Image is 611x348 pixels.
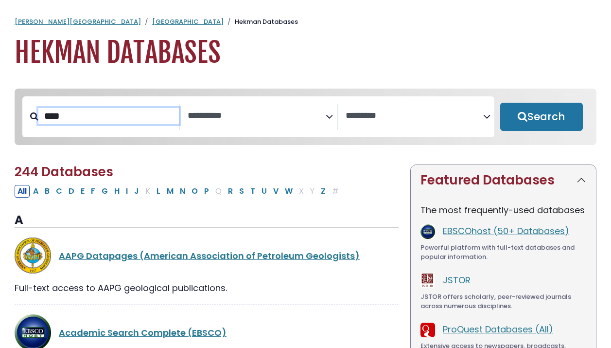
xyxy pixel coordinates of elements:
button: Filter Results J [131,185,142,198]
a: EBSCOhost (50+ Databases) [443,225,569,237]
a: [GEOGRAPHIC_DATA] [152,17,224,26]
button: All [15,185,30,198]
button: Filter Results E [78,185,87,198]
p: The most frequently-used databases [420,203,586,217]
input: Search database by title or keyword [38,108,179,124]
button: Filter Results B [42,185,52,198]
li: Hekman Databases [224,17,298,27]
button: Filter Results G [99,185,111,198]
textarea: Search [346,111,483,121]
button: Filter Results O [189,185,201,198]
button: Filter Results A [30,185,41,198]
a: AAPG Datapages (American Association of Petroleum Geologists) [59,250,360,262]
nav: Search filters [15,89,596,145]
button: Filter Results M [164,185,176,198]
button: Filter Results I [123,185,131,198]
button: Filter Results U [259,185,270,198]
button: Filter Results S [236,185,247,198]
button: Filter Results C [53,185,65,198]
button: Submit for Search Results [500,103,583,131]
a: Academic Search Complete (EBSCO) [59,327,227,339]
h1: Hekman Databases [15,37,596,69]
button: Filter Results F [88,185,98,198]
div: Powerful platform with full-text databases and popular information. [420,243,586,262]
div: Full-text access to AAPG geological publications. [15,281,399,294]
button: Filter Results Z [318,185,329,198]
div: JSTOR offers scholarly, peer-reviewed journals across numerous disciplines. [420,292,586,311]
div: Alpha-list to filter by first letter of database name [15,184,343,197]
button: Filter Results D [66,185,77,198]
button: Filter Results W [282,185,296,198]
button: Filter Results L [154,185,163,198]
a: [PERSON_NAME][GEOGRAPHIC_DATA] [15,17,141,26]
h3: A [15,213,399,228]
button: Filter Results H [111,185,122,198]
button: Filter Results P [201,185,212,198]
button: Filter Results T [247,185,258,198]
a: JSTOR [443,274,471,286]
button: Filter Results R [225,185,236,198]
button: Featured Databases [411,165,596,196]
button: Filter Results N [177,185,188,198]
nav: breadcrumb [15,17,596,27]
span: 244 Databases [15,163,113,181]
textarea: Search [188,111,325,121]
button: Filter Results V [270,185,281,198]
a: ProQuest Databases (All) [443,323,553,335]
